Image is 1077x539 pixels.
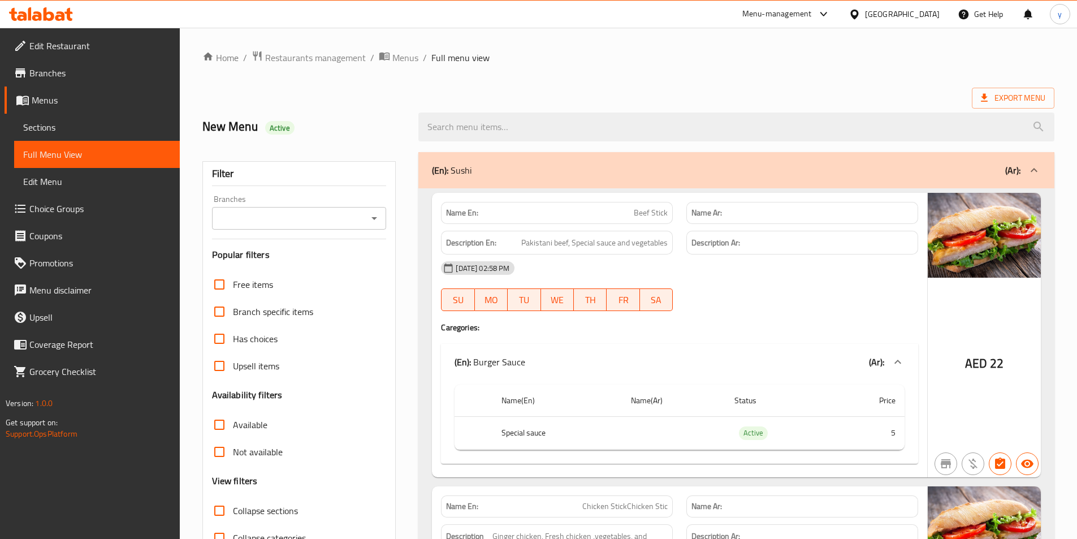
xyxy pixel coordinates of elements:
a: Grocery Checklist [5,358,180,385]
span: SU [446,292,470,308]
span: Pakistani beef, Special sauce and vegetables [521,236,668,250]
th: Name(En) [492,385,622,417]
span: [DATE] 02:58 PM [451,263,514,274]
b: (Ar): [869,353,884,370]
span: Chicken StickChicken Stic [582,501,668,512]
strong: Description En: [446,236,496,250]
a: Edit Restaurant [5,32,180,59]
th: Special sauce [492,416,622,450]
span: Not available [233,445,283,459]
div: (En): Sushi(Ar): [441,380,918,464]
a: Menu disclaimer [5,277,180,304]
a: Menus [379,50,418,65]
button: MO [475,288,508,311]
a: Branches [5,59,180,87]
div: [GEOGRAPHIC_DATA] [865,8,940,20]
span: Full menu view [431,51,490,64]
a: Coupons [5,222,180,249]
button: Not branch specific item [935,452,957,475]
span: Sections [23,120,171,134]
span: WE [546,292,569,308]
span: AED [965,352,987,374]
button: Has choices [989,452,1011,475]
span: 1.0.0 [35,396,53,411]
li: / [370,51,374,64]
button: FR [607,288,639,311]
span: TU [512,292,536,308]
span: 22 [990,352,1004,374]
b: (En): [455,353,471,370]
a: Full Menu View [14,141,180,168]
h4: Caregories: [441,322,918,333]
strong: Name Ar: [691,501,722,512]
th: Status [725,385,833,417]
strong: Description Ar: [691,236,740,250]
div: Active [265,121,295,135]
a: Edit Menu [14,168,180,195]
span: Coverage Report [29,338,171,351]
button: Open [366,210,382,226]
span: SA [645,292,668,308]
nav: breadcrumb [202,50,1054,65]
span: Edit Restaurant [29,39,171,53]
button: TH [574,288,607,311]
span: Branches [29,66,171,80]
th: Price [833,385,905,417]
p: Sushi [432,163,472,177]
span: Restaurants management [265,51,366,64]
a: Restaurants management [252,50,366,65]
strong: Name En: [446,501,478,512]
a: Support.OpsPlatform [6,426,77,441]
h3: Popular filters [212,248,387,261]
strong: Name En: [446,207,478,219]
a: Home [202,51,239,64]
a: Coverage Report [5,331,180,358]
a: Promotions [5,249,180,277]
span: TH [578,292,602,308]
span: Menus [32,93,171,107]
span: Export Menu [972,88,1054,109]
span: Upsell [29,311,171,324]
h3: View filters [212,475,258,488]
span: Full Menu View [23,148,171,161]
th: Name(Ar) [622,385,725,417]
div: Active [739,426,768,440]
button: TU [508,288,540,311]
button: SU [441,288,474,311]
h3: Availability filters [212,389,283,402]
span: Grocery Checklist [29,365,171,378]
a: Upsell [5,304,180,331]
button: Purchased item [962,452,984,475]
button: Available [1016,452,1039,475]
b: (En): [432,162,448,179]
span: Free items [233,278,273,291]
img: mmw_638946683417891080 [928,193,1041,278]
span: Collapse sections [233,504,298,518]
div: Filter [212,162,387,186]
a: Sections [14,114,180,141]
b: (Ar): [1005,162,1020,179]
a: Choice Groups [5,195,180,222]
span: Coupons [29,229,171,243]
span: Menu disclaimer [29,283,171,297]
span: Version: [6,396,33,411]
strong: Name Ar: [691,207,722,219]
div: Menu-management [742,7,812,21]
span: Edit Menu [23,175,171,188]
button: WE [541,288,574,311]
h2: New Menu [202,118,405,135]
span: Has choices [233,332,278,346]
span: Export Menu [981,91,1045,105]
span: Promotions [29,256,171,270]
span: MO [479,292,503,308]
li: / [243,51,247,64]
table: choices table [455,385,905,451]
span: Active [739,426,768,439]
p: Burger Sauce [455,355,525,369]
span: Beef Stick [634,207,668,219]
span: Choice Groups [29,202,171,215]
span: y [1058,8,1062,20]
span: Active [265,123,295,133]
a: Menus [5,87,180,114]
div: (En): Sushi(Ar): [418,152,1054,188]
